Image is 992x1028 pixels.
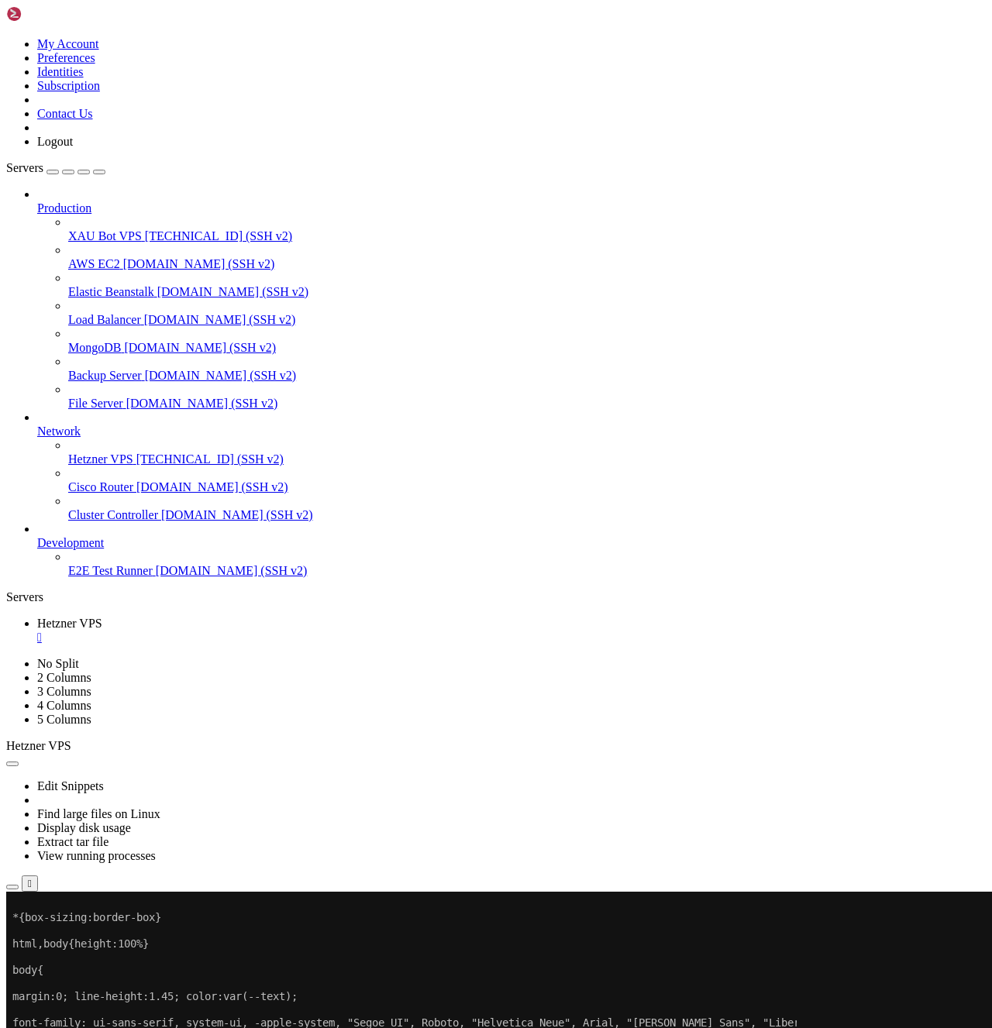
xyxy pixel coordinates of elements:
[6,744,790,757] x-row: Domain: [DOMAIN_NAME]
[6,823,180,835] span: Some challenges have failed.
[37,51,95,64] a: Preferences
[126,397,278,410] span: [DOMAIN_NAME] (SSH v2)
[145,369,297,382] span: [DOMAIN_NAME] (SSH v2)
[145,229,292,242] span: [TECHNICAL_ID] (SSH v2)
[6,414,790,428] x-row: url("[URL][DOMAIN_NAME]");
[68,341,121,354] span: MongoDB
[6,691,790,704] x-row: Domain: [DOMAIN_NAME]
[136,480,288,493] span: [DOMAIN_NAME] (SSH v2)
[176,941,182,954] div: (26, 71)
[68,327,986,355] li: MongoDB [DOMAIN_NAME] (SSH v2)
[6,72,790,85] x-row: body{
[6,612,790,625] x-row: root@ubuntu-2gb-fsn1-1:~# sudo certbot --nginx -d [DOMAIN_NAME] -d [DOMAIN_NAME]
[6,161,105,174] a: Servers
[37,411,986,522] li: Network
[6,572,790,586] x-row: sudo nginx -t && sudo systemctl reload [DOMAIN_NAME] /etc/nginx/sites-enabled/[DOMAIN_NAME] 0less...
[37,201,986,215] a: Production
[37,37,99,50] a: My Account
[68,564,986,578] a: E2E Test Runner [DOMAIN_NAME] (SSH v2)
[6,704,790,717] x-row: Type: unauthorized
[37,425,81,438] span: Network
[6,849,790,862] x-row: root@ubuntu-2gb-fsn1-1:~# dig +short [DOMAIN_NAME]
[68,508,158,521] span: Cluster Controller
[37,849,156,862] a: View running processes
[68,452,986,466] a: Hetzner VPS [TECHNICAL_ID] (SSH v2)
[22,875,38,892] button: 
[136,452,284,466] span: [TECHNICAL_ID] (SSH v2)
[37,135,73,148] a: Logout
[68,480,133,493] span: Cisco Router
[6,928,790,941] x-row: [TECHNICAL_ID]
[6,586,790,599] x-row: nginx: the configuration file /etc/nginx/nginx.conf syntax is ok
[68,550,986,578] li: E2E Test Runner [DOMAIN_NAME] (SSH v2)
[68,313,986,327] a: Load Balancer [DOMAIN_NAME] (SSH v2)
[68,480,986,494] a: Cisco Router [DOMAIN_NAME] (SSH v2)
[156,564,308,577] span: [DOMAIN_NAME] (SSH v2)
[68,383,986,411] li: File Server [DOMAIN_NAME] (SSH v2)
[68,341,986,355] a: MongoDB [DOMAIN_NAME] (SSH v2)
[37,671,91,684] a: 2 Columns
[6,520,790,533] x-row: isolation:isolate;
[6,467,790,480] x-row: background-position:center 35%;
[6,125,790,138] x-row: font-family: ui-sans-serif, system-ui, -apple-system, "Segoe UI", Roboto, "Helvetica Neue", Arial...
[37,835,108,848] a: Extract tar file
[144,313,296,326] span: [DOMAIN_NAME] (SSH v2)
[68,299,986,327] li: Load Balancer [DOMAIN_NAME] (SSH v2)
[6,757,790,770] x-row: Type: unauthorized
[68,397,123,410] span: File Server
[68,494,986,522] li: Cluster Controller [DOMAIN_NAME] (SSH v2)
[37,536,986,550] a: Development
[68,369,986,383] a: Backup Server [DOMAIN_NAME] (SSH v2)
[37,201,91,215] span: Production
[68,397,986,411] a: File Server [DOMAIN_NAME] (SSH v2)
[68,452,133,466] span: Hetzner VPS
[6,875,790,889] x-row: root@ubuntu-2gb-fsn1-1:~# dig +short [DOMAIN_NAME]
[157,285,309,298] span: [DOMAIN_NAME] (SSH v2)
[37,522,986,578] li: Development
[37,617,102,630] span: Hetzner VPS
[68,257,120,270] span: AWS EC2
[37,187,986,411] li: Production
[6,796,790,810] x-row: Hint: The Certificate Authority failed to verify the temporary nginx configuration changes made b...
[68,355,986,383] li: Backup Server [DOMAIN_NAME] (SSH v2)
[68,313,141,326] span: Load Balancer
[161,508,313,521] span: [DOMAIN_NAME] (SSH v2)
[6,151,790,164] x-row: background:#000;
[6,739,71,752] span: Hetzner VPS
[68,285,154,298] span: Elastic Beanstalk
[6,6,95,22] img: Shellngn
[37,699,91,712] a: 4 Columns
[6,204,790,217] x-row: .hero{
[37,657,79,670] a: No Split
[37,631,986,645] a: 
[68,438,986,466] li: Hetzner VPS [TECHNICAL_ID] (SSH v2)
[6,770,790,783] x-row: Detail: [TECHNICAL_ID]: Invalid response from [URL][DOMAIN_NAME]: 404
[68,215,986,243] li: XAU Bot VPS [TECHNICAL_ID] (SSH v2)
[37,425,986,438] a: Network
[6,836,790,849] x-row: Ask for help or search for solutions at [URL][DOMAIN_NAME]. See the logfile /var/log/letsencrypt/...
[37,65,84,78] a: Identities
[68,257,986,271] a: AWS EC2 [DOMAIN_NAME] (SSH v2)
[6,546,790,559] x-row: }
[37,821,131,834] a: Display disk usage
[37,779,104,792] a: Edit Snippets
[68,285,986,299] a: Elastic Beanstalk [DOMAIN_NAME] (SSH v2)
[6,283,790,296] x-row: display:grid;
[6,717,790,731] x-row: Detail: [URL]: Invalid response from [URL][DOMAIN_NAME]: 404
[6,98,790,112] x-row: margin:0; line-height:1.45; color:var(--text);
[6,177,790,191] x-row: }
[6,638,790,652] x-row: Saving debug log to /var/log/letsencrypt/letsencrypt.log
[68,466,986,494] li: Cisco Router [DOMAIN_NAME] (SSH v2)
[37,536,104,549] span: Development
[68,229,986,243] a: XAU Bot VPS [TECHNICAL_ID] (SSH v2)
[6,230,790,243] x-row: position:relative;
[68,369,142,382] span: Backup Server
[123,257,275,270] span: [DOMAIN_NAME] (SSH v2)
[6,309,790,322] x-row: place-items:center;
[6,256,790,270] x-row: min-height:var(--hero-[PERSON_NAME]);
[6,335,790,349] x-row: text-align:left;
[28,878,32,889] div: 
[68,243,986,271] li: AWS EC2 [DOMAIN_NAME] (SSH v2)
[68,229,142,242] span: XAU Bot VPS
